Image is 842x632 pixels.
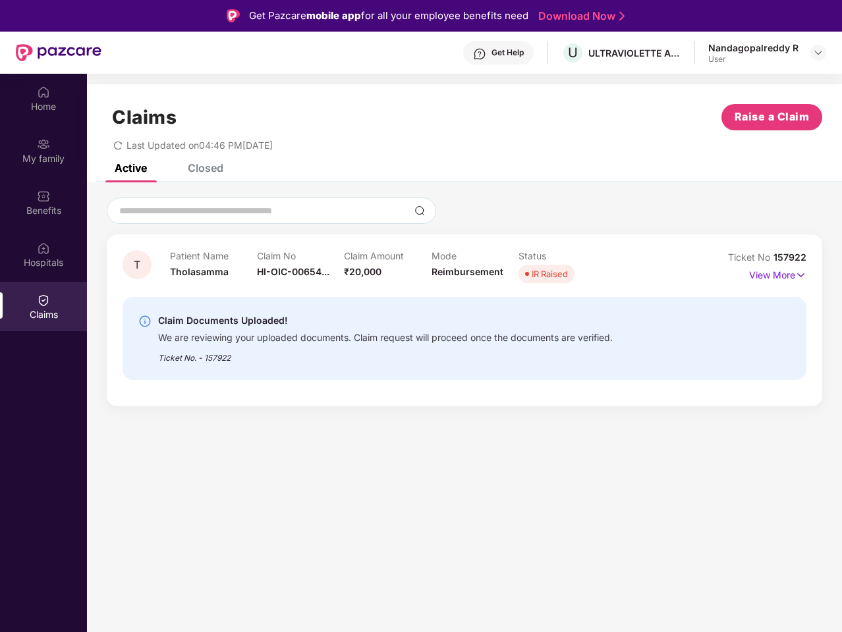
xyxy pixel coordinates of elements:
[170,266,229,277] span: Tholasamma
[795,268,806,282] img: svg+xml;base64,PHN2ZyB4bWxucz0iaHR0cDovL3d3dy53My5vcmcvMjAwMC9zdmciIHdpZHRoPSIxNyIgaGVpZ2h0PSIxNy...
[619,9,625,23] img: Stroke
[170,250,257,261] p: Patient Name
[138,315,152,328] img: svg+xml;base64,PHN2ZyBpZD0iSW5mby0yMHgyMCIgeG1sbnM9Imh0dHA6Ly93d3cudzMub3JnLzIwMDAvc3ZnIiB3aWR0aD...
[134,259,140,271] span: T
[306,9,361,22] strong: mobile app
[708,54,799,65] div: User
[249,8,528,24] div: Get Pazcare for all your employee benefits need
[749,265,806,282] p: View More
[37,294,50,307] img: svg+xml;base64,PHN2ZyBpZD0iQ2xhaW0iIHhtbG5zPSJodHRwOi8vd3d3LnczLm9yZy8yMDAwL3N2ZyIgd2lkdGg9IjIwIi...
[568,45,578,61] span: U
[773,251,806,263] span: 157922
[112,106,177,128] h1: Claims
[158,313,613,329] div: Claim Documents Uploaded!
[37,138,50,151] img: svg+xml;base64,PHN2ZyB3aWR0aD0iMjAiIGhlaWdodD0iMjAiIHZpZXdCb3g9IjAgMCAyMCAyMCIgZmlsbD0ibm9uZSIgeG...
[37,86,50,99] img: svg+xml;base64,PHN2ZyBpZD0iSG9tZSIgeG1sbnM9Imh0dHA6Ly93d3cudzMub3JnLzIwMDAvc3ZnIiB3aWR0aD0iMjAiIG...
[728,251,773,263] span: Ticket No
[735,109,810,125] span: Raise a Claim
[227,9,240,22] img: Logo
[115,161,147,174] div: Active
[344,250,431,261] p: Claim Amount
[414,205,425,216] img: svg+xml;base64,PHN2ZyBpZD0iU2VhcmNoLTMyeDMyIiB4bWxucz0iaHR0cDovL3d3dy53My5vcmcvMjAwMC9zdmciIHdpZH...
[813,47,824,58] img: svg+xml;base64,PHN2ZyBpZD0iRHJvcGRvd24tMzJ4MzIiIHhtbG5zPSJodHRwOi8vd3d3LnczLm9yZy8yMDAwL3N2ZyIgd2...
[532,267,568,280] div: IR Raised
[113,140,123,151] span: redo
[432,266,503,277] span: Reimbursement
[538,9,621,23] a: Download Now
[257,266,329,277] span: HI-OIC-00654...
[491,47,524,58] div: Get Help
[432,250,519,261] p: Mode
[37,190,50,203] img: svg+xml;base64,PHN2ZyBpZD0iQmVuZWZpdHMiIHhtbG5zPSJodHRwOi8vd3d3LnczLm9yZy8yMDAwL3N2ZyIgd2lkdGg9Ij...
[188,161,223,174] div: Closed
[344,266,381,277] span: ₹20,000
[257,250,344,261] p: Claim No
[16,44,101,61] img: New Pazcare Logo
[588,47,681,59] div: ULTRAVIOLETTE AUTOMOTIVE PRIVATE LIMITED
[721,104,822,130] button: Raise a Claim
[158,329,613,344] div: We are reviewing your uploaded documents. Claim request will proceed once the documents are verif...
[158,344,613,364] div: Ticket No. - 157922
[126,140,273,151] span: Last Updated on 04:46 PM[DATE]
[708,41,799,54] div: Nandagopalreddy R
[519,250,605,261] p: Status
[473,47,486,61] img: svg+xml;base64,PHN2ZyBpZD0iSGVscC0zMngzMiIgeG1sbnM9Imh0dHA6Ly93d3cudzMub3JnLzIwMDAvc3ZnIiB3aWR0aD...
[37,242,50,255] img: svg+xml;base64,PHN2ZyBpZD0iSG9zcGl0YWxzIiB4bWxucz0iaHR0cDovL3d3dy53My5vcmcvMjAwMC9zdmciIHdpZHRoPS...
